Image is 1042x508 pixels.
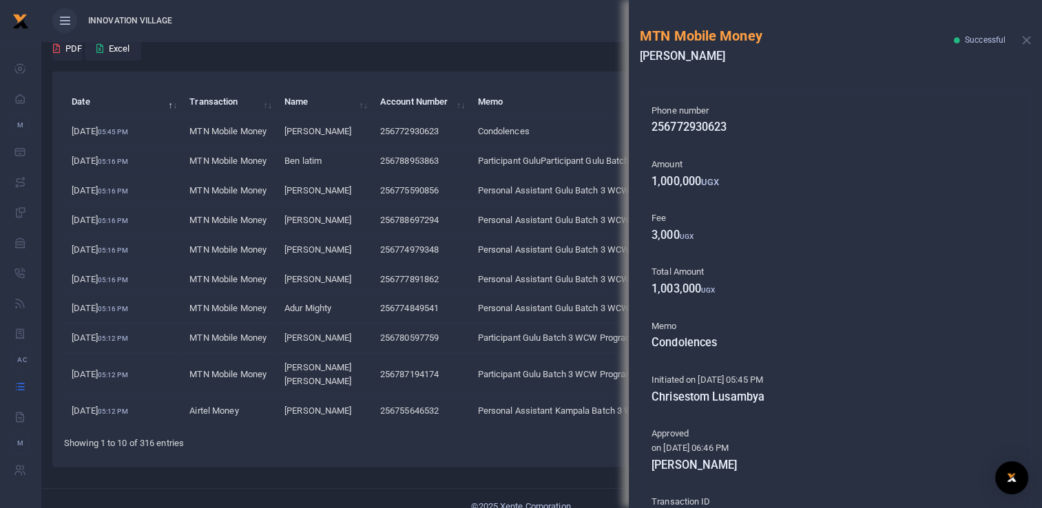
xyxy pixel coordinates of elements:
small: UGX [701,286,715,294]
span: [DATE] [72,215,127,225]
span: Adur Mighty [284,303,331,313]
h5: 1,003,000 [652,282,1019,296]
button: PDF [52,37,83,61]
p: Initiated on [DATE] 05:45 PM [652,373,1019,388]
th: Memo: activate to sort column ascending [470,87,710,117]
small: 05:12 PM [98,408,128,415]
small: 05:16 PM [98,305,128,313]
span: [DATE] [72,303,127,313]
small: 05:45 PM [98,128,128,136]
a: logo-small logo-large logo-large [12,15,29,25]
th: Account Number: activate to sort column ascending [373,87,470,117]
span: Personal Assistant Gulu Batch 3 WCW Program [478,244,665,255]
p: on [DATE] 06:46 PM [652,441,1019,456]
button: Excel [85,37,141,61]
small: 05:12 PM [98,335,128,342]
span: [PERSON_NAME] [284,405,351,416]
small: UGX [680,233,694,240]
span: 256755646532 [380,405,439,416]
span: 256774979348 [380,244,439,255]
span: Personal Assistant Kampala Batch 3 WCW Program [478,405,682,416]
span: [PERSON_NAME] [284,215,351,225]
p: Approved [652,427,1019,441]
span: 256775590856 [380,185,439,195]
span: [DATE] [72,185,127,195]
small: 05:16 PM [98,158,128,165]
div: Showing 1 to 10 of 316 entries [64,429,457,450]
li: M [11,114,30,136]
span: 256774849541 [380,303,439,313]
small: 05:16 PM [98,187,128,195]
span: MTN Mobile Money [189,244,267,255]
span: MTN Mobile Money [189,126,267,136]
small: 05:16 PM [98,246,128,254]
span: 256788697294 [380,215,439,225]
p: Amount [652,158,1019,172]
span: MTN Mobile Money [189,185,267,195]
h5: Condolences [652,336,1019,350]
span: [PERSON_NAME] [284,274,351,284]
span: [DATE] [72,405,127,416]
span: 256788953863 [380,156,439,166]
button: Close [1022,36,1031,45]
span: Personal Assistant Gulu Batch 3 WCW Program [478,185,665,195]
p: Total Amount [652,265,1019,279]
span: 256780597759 [380,332,439,343]
span: [DATE] [72,332,127,343]
span: Personal Assistant Gulu Batch 3 WCW Program [478,215,665,225]
span: [DATE] [72,244,127,255]
span: [PERSON_NAME] [284,332,351,343]
h5: 256772930623 [652,120,1019,134]
span: Airtel Money [189,405,238,416]
p: Phone number [652,104,1019,118]
span: [PERSON_NAME] [284,244,351,255]
small: 05:16 PM [98,276,128,284]
span: 256787194174 [380,369,439,379]
span: MTN Mobile Money [189,332,267,343]
h5: Chrisestom Lusambya [652,390,1019,404]
span: [DATE] [72,369,127,379]
h5: MTN Mobile Money [640,28,954,44]
span: [PERSON_NAME] [284,185,351,195]
h5: 1,000,000 [652,175,1019,189]
span: Ben latim [284,156,322,166]
span: MTN Mobile Money [189,303,267,313]
span: Participant GuluParticipant Gulu Batch 3 WCW Program [478,156,696,166]
span: Personal Assistant Gulu Batch 3 WCW Program [478,274,665,284]
span: [PERSON_NAME] [PERSON_NAME] [284,362,351,386]
small: UGX [701,177,719,187]
h5: [PERSON_NAME] [640,50,954,63]
span: Personal Assistant Gulu Batch 3 WCW Program [478,303,665,313]
span: INNOVATION VILLAGE [83,14,178,27]
span: MTN Mobile Money [189,215,267,225]
span: Condolences [478,126,530,136]
div: Open Intercom Messenger [995,461,1028,494]
span: MTN Mobile Money [189,156,267,166]
th: Name: activate to sort column ascending [277,87,373,117]
li: M [11,432,30,454]
span: [DATE] [72,274,127,284]
span: [PERSON_NAME] [284,126,351,136]
h5: 3,000 [652,229,1019,242]
small: 05:12 PM [98,371,128,379]
p: Fee [652,211,1019,226]
span: MTN Mobile Money [189,369,267,379]
th: Transaction: activate to sort column ascending [182,87,277,117]
th: Date: activate to sort column descending [64,87,182,117]
span: 256777891862 [380,274,439,284]
img: logo-small [12,13,29,30]
span: 256772930623 [380,126,439,136]
span: Participant Gulu Batch 3 WCW Program [478,369,634,379]
span: MTN Mobile Money [189,274,267,284]
span: [DATE] [72,126,127,136]
h5: [PERSON_NAME] [652,458,1019,472]
p: Memo [652,319,1019,334]
li: Ac [11,348,30,371]
span: Successful [965,35,1005,45]
small: 05:16 PM [98,217,128,224]
span: Participant Gulu Batch 3 WCW Program [478,332,634,343]
span: [DATE] [72,156,127,166]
